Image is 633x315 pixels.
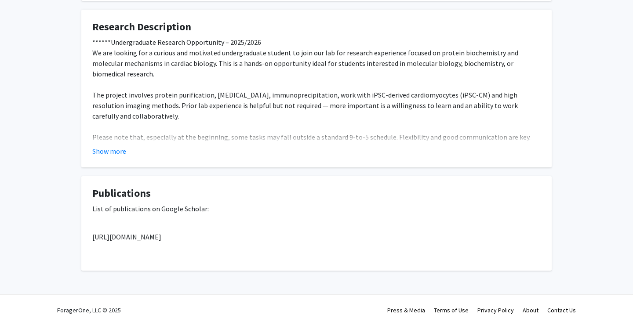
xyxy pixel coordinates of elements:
[92,21,541,33] h4: Research Description
[92,37,541,185] p: ******Undergraduate Research Opportunity – 2025/2026 We are looking for a curious and motivated u...
[523,306,538,314] a: About
[92,203,541,214] p: List of publications on Google Scholar:
[92,146,126,156] button: Show more
[387,306,425,314] a: Press & Media
[547,306,576,314] a: Contact Us
[434,306,469,314] a: Terms of Use
[92,232,541,242] p: [URL][DOMAIN_NAME]
[477,306,514,314] a: Privacy Policy
[7,275,37,308] iframe: Chat
[92,187,541,200] h4: Publications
